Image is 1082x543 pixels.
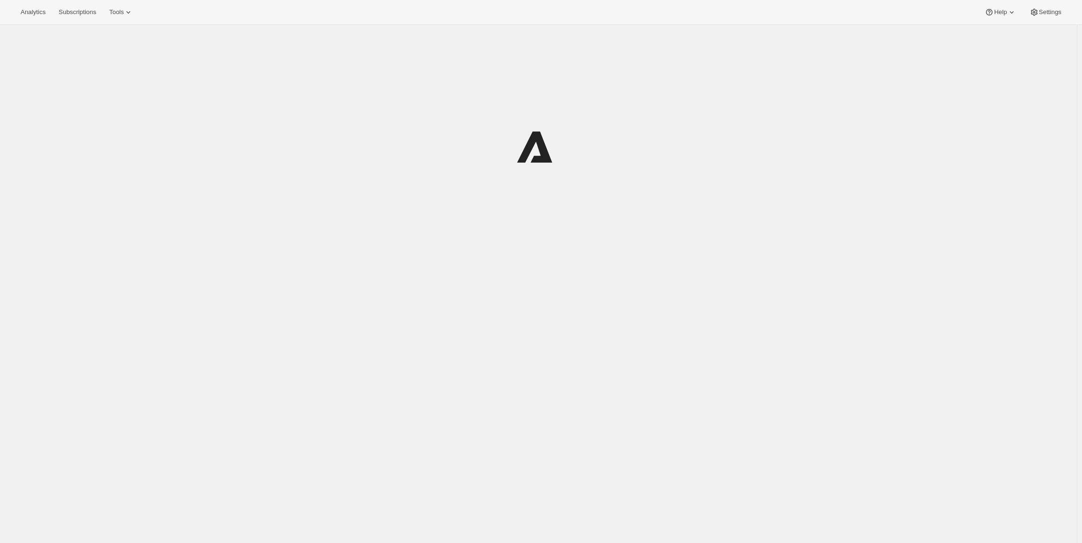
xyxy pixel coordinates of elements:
[104,6,139,19] button: Tools
[109,8,124,16] span: Tools
[59,8,96,16] span: Subscriptions
[15,6,51,19] button: Analytics
[994,8,1007,16] span: Help
[53,6,102,19] button: Subscriptions
[1039,8,1061,16] span: Settings
[1024,6,1067,19] button: Settings
[979,6,1022,19] button: Help
[21,8,45,16] span: Analytics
